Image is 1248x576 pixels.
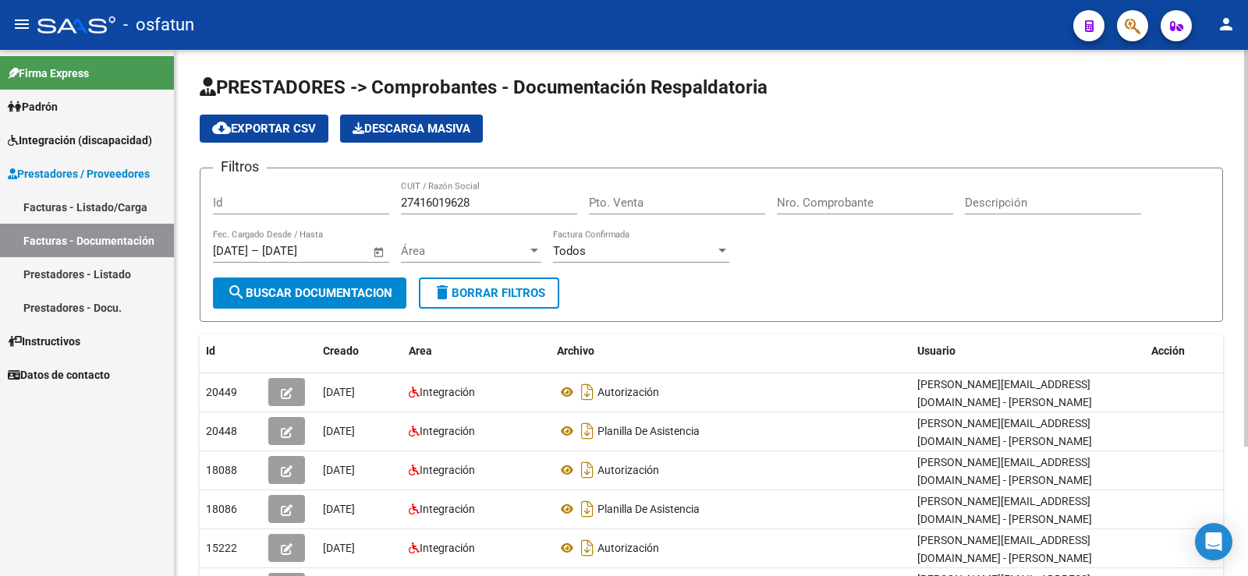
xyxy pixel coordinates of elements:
app-download-masive: Descarga masiva de comprobantes (adjuntos) [340,115,483,143]
span: Integración [420,386,475,398]
span: 18086 [206,503,237,515]
span: Integración [420,542,475,554]
mat-icon: cloud_download [212,118,231,137]
span: [PERSON_NAME][EMAIL_ADDRESS][DOMAIN_NAME] - [PERSON_NAME] [917,378,1092,408]
input: End date [262,244,338,258]
span: Autorización [597,386,659,398]
span: Autorización [597,464,659,476]
span: – [251,244,259,258]
span: Usuario [917,345,955,357]
span: Área [401,244,527,258]
span: [DATE] [323,464,355,476]
span: Integración [420,464,475,476]
datatable-header-cell: Usuario [911,334,1145,368]
span: 20449 [206,386,237,398]
i: Descargar documento [577,458,597,482]
span: Creado [323,345,359,357]
datatable-header-cell: Creado [317,334,402,368]
span: Descarga Masiva [353,122,470,136]
span: Firma Express [8,65,89,82]
datatable-header-cell: Acción [1145,334,1223,368]
span: Planilla De Asistencia [597,503,700,515]
button: Borrar Filtros [419,277,559,309]
span: Acción [1151,345,1185,357]
button: Descarga Masiva [340,115,483,143]
span: Padrón [8,98,58,115]
datatable-header-cell: Id [200,334,262,368]
button: Exportar CSV [200,115,328,143]
span: [DATE] [323,503,355,515]
span: Prestadores / Proveedores [8,165,150,182]
datatable-header-cell: Archivo [551,334,911,368]
span: Buscar Documentacion [227,286,392,300]
mat-icon: person [1217,15,1236,34]
mat-icon: delete [433,283,452,302]
span: Autorización [597,542,659,554]
mat-icon: menu [12,15,31,34]
span: [DATE] [323,542,355,554]
span: Exportar CSV [212,122,316,136]
mat-icon: search [227,283,246,302]
span: [PERSON_NAME][EMAIL_ADDRESS][DOMAIN_NAME] - [PERSON_NAME] [917,534,1092,564]
span: Archivo [557,345,594,357]
span: Id [206,345,215,357]
h3: Filtros [213,156,267,178]
span: [DATE] [323,386,355,398]
span: PRESTADORES -> Comprobantes - Documentación Respaldatoria [200,76,768,98]
span: Integración (discapacidad) [8,132,152,149]
span: [PERSON_NAME][EMAIL_ADDRESS][DOMAIN_NAME] - [PERSON_NAME] [917,417,1092,447]
button: Open calendar [370,243,388,261]
i: Descargar documento [577,535,597,560]
span: [DATE] [323,425,355,437]
span: 15222 [206,542,237,554]
span: - osfatun [123,8,194,42]
datatable-header-cell: Area [402,334,551,368]
span: [PERSON_NAME][EMAIL_ADDRESS][DOMAIN_NAME] - [PERSON_NAME] [917,456,1092,486]
span: Integración [420,503,475,515]
span: Borrar Filtros [433,286,545,300]
span: Todos [553,244,586,258]
span: 18088 [206,464,237,476]
i: Descargar documento [577,380,597,405]
span: 20448 [206,425,237,437]
div: Open Intercom Messenger [1195,523,1232,560]
span: Integración [420,425,475,437]
span: Planilla De Asistencia [597,425,700,437]
span: Area [409,345,432,357]
span: Instructivos [8,333,80,350]
span: Datos de contacto [8,366,110,383]
i: Descargar documento [577,496,597,521]
button: Buscar Documentacion [213,277,406,309]
span: [PERSON_NAME][EMAIL_ADDRESS][DOMAIN_NAME] - [PERSON_NAME] [917,495,1092,525]
input: Start date [213,244,248,258]
i: Descargar documento [577,419,597,443]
